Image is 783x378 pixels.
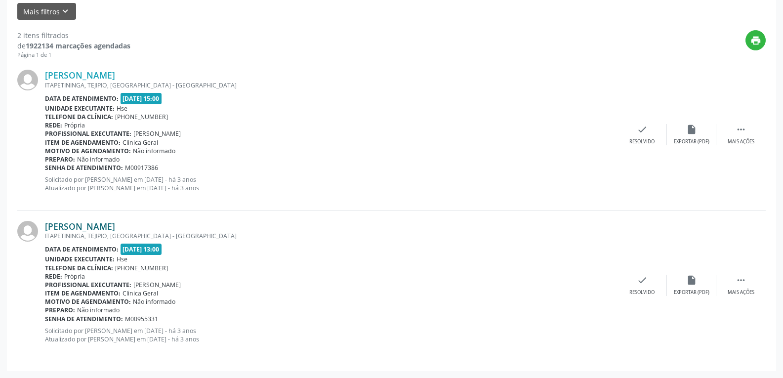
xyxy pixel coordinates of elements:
b: Motivo de agendamento: [45,147,131,155]
span: [DATE] 13:00 [121,244,162,255]
span: Não informado [77,155,120,164]
div: ITAPETININGA, TEJIPIO, [GEOGRAPHIC_DATA] - [GEOGRAPHIC_DATA] [45,81,618,89]
span: Própria [64,272,85,281]
div: Exportar (PDF) [674,289,709,296]
b: Profissional executante: [45,129,131,138]
a: [PERSON_NAME] [45,221,115,232]
b: Telefone da clínica: [45,264,113,272]
img: img [17,70,38,90]
span: M00917386 [125,164,158,172]
div: de [17,41,130,51]
strong: 1922134 marcações agendadas [26,41,130,50]
span: [PERSON_NAME] [133,281,181,289]
p: Solicitado por [PERSON_NAME] em [DATE] - há 3 anos Atualizado por [PERSON_NAME] em [DATE] - há 3 ... [45,327,618,343]
b: Preparo: [45,306,75,314]
b: Rede: [45,272,62,281]
span: Própria [64,121,85,129]
b: Unidade executante: [45,104,115,113]
div: 2 itens filtrados [17,30,130,41]
div: ITAPETININGA, TEJIPIO, [GEOGRAPHIC_DATA] - [GEOGRAPHIC_DATA] [45,232,618,240]
span: Não informado [77,306,120,314]
span: Não informado [133,297,175,306]
i: keyboard_arrow_down [60,6,71,17]
img: img [17,221,38,242]
b: Item de agendamento: [45,289,121,297]
b: Unidade executante: [45,255,115,263]
b: Rede: [45,121,62,129]
div: Resolvido [629,138,655,145]
b: Item de agendamento: [45,138,121,147]
a: [PERSON_NAME] [45,70,115,81]
b: Data de atendimento: [45,245,119,253]
span: Hse [117,255,127,263]
span: [PERSON_NAME] [133,129,181,138]
span: Clinica Geral [123,289,158,297]
div: Exportar (PDF) [674,138,709,145]
b: Preparo: [45,155,75,164]
i: print [750,35,761,46]
i:  [736,275,746,286]
b: Data de atendimento: [45,94,119,103]
span: Hse [117,104,127,113]
div: Página 1 de 1 [17,51,130,59]
div: Mais ações [728,289,754,296]
b: Motivo de agendamento: [45,297,131,306]
span: Clinica Geral [123,138,158,147]
i:  [736,124,746,135]
span: M00955331 [125,315,158,323]
div: Mais ações [728,138,754,145]
div: Resolvido [629,289,655,296]
button: print [745,30,766,50]
b: Profissional executante: [45,281,131,289]
b: Telefone da clínica: [45,113,113,121]
i: insert_drive_file [686,124,697,135]
i: insert_drive_file [686,275,697,286]
b: Senha de atendimento: [45,164,123,172]
span: [PHONE_NUMBER] [115,264,168,272]
i: check [637,275,648,286]
i: check [637,124,648,135]
p: Solicitado por [PERSON_NAME] em [DATE] - há 3 anos Atualizado por [PERSON_NAME] em [DATE] - há 3 ... [45,175,618,192]
button: Mais filtroskeyboard_arrow_down [17,3,76,20]
span: Não informado [133,147,175,155]
span: [DATE] 15:00 [121,93,162,104]
b: Senha de atendimento: [45,315,123,323]
span: [PHONE_NUMBER] [115,113,168,121]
